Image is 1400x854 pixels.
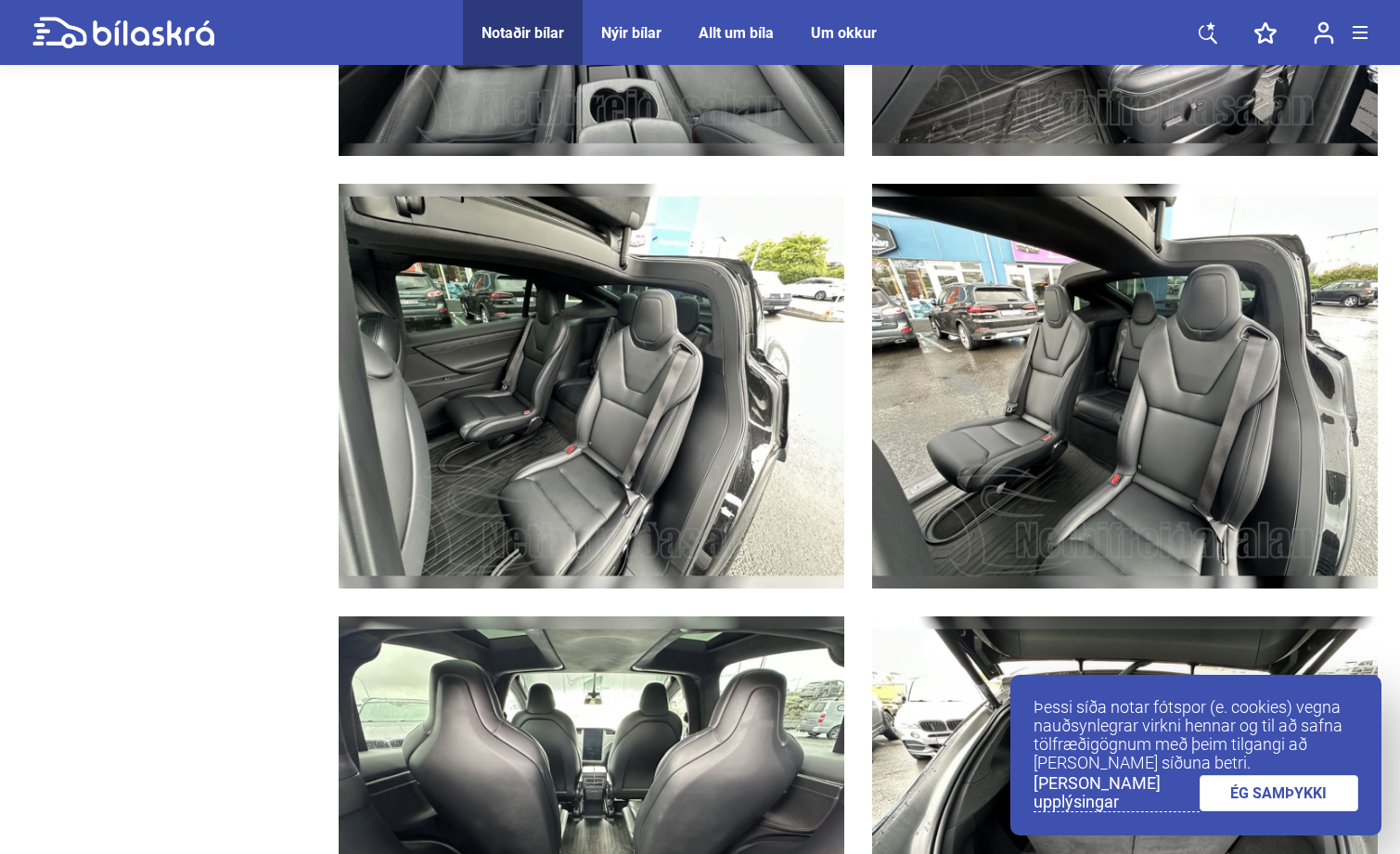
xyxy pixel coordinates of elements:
a: [PERSON_NAME] upplýsingar [1034,774,1200,812]
a: Um okkur [811,24,877,42]
a: Notaðir bílar [482,24,564,42]
a: ÉG SAMÞYKKI [1200,775,1359,811]
img: user-login.svg [1314,21,1334,45]
p: Þessi síða notar fótspor (e. cookies) vegna nauðsynlegrar virkni hennar og til að safna tölfræðig... [1034,698,1358,772]
a: Allt um bíla [699,24,774,42]
a: Nýir bílar [601,24,661,42]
